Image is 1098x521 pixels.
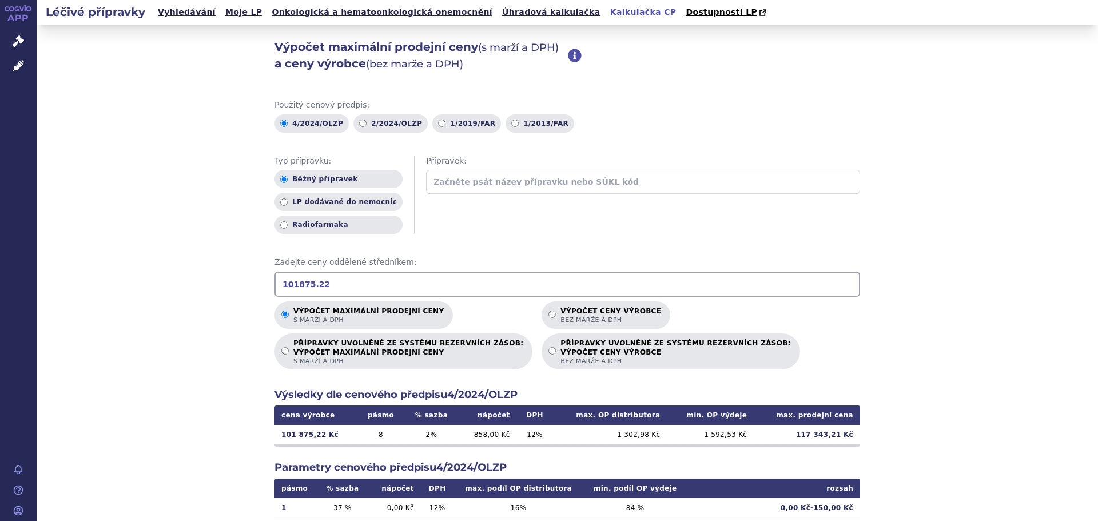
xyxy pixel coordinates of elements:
th: % sazba [404,405,459,425]
th: % sazba [317,479,367,498]
p: Výpočet maximální prodejní ceny [293,307,444,324]
span: Dostupnosti LP [686,7,757,17]
span: Typ přípravku: [274,156,403,167]
input: PŘÍPRAVKY UVOLNĚNÉ ZE SYSTÉMU REZERVNÍCH ZÁSOB:VÝPOČET MAXIMÁLNÍ PRODEJNÍ CENYs marží a DPH [281,347,289,355]
td: 12 % [421,498,454,518]
td: 84 % [583,498,687,518]
th: pásmo [274,479,317,498]
h2: Léčivé přípravky [37,4,154,20]
td: 0,00 Kč [367,498,420,518]
td: 1 302,98 Kč [552,425,667,444]
a: Úhradová kalkulačka [499,5,604,20]
td: 37 % [317,498,367,518]
td: 12 % [517,425,553,444]
span: (bez marže a DPH) [366,58,463,70]
input: 1/2019/FAR [438,120,445,127]
label: 2/2024/OLZP [353,114,428,133]
h2: Výsledky dle cenového předpisu 4/2024/OLZP [274,388,860,402]
td: 0,00 Kč - 150,00 Kč [687,498,860,518]
input: Zadejte ceny oddělené středníkem [274,272,860,297]
input: Začněte psát název přípravku nebo SÚKL kód [426,170,860,194]
span: bez marže a DPH [560,316,661,324]
td: 1 [274,498,317,518]
a: Onkologická a hematoonkologická onemocnění [268,5,496,20]
label: Radiofarmaka [274,216,403,234]
input: Radiofarmaka [280,221,288,229]
td: 117 343,21 Kč [754,425,860,444]
input: PŘÍPRAVKY UVOLNĚNÉ ZE SYSTÉMU REZERVNÍCH ZÁSOB:VÝPOČET CENY VÝROBCEbez marže a DPH [548,347,556,355]
span: Použitý cenový předpis: [274,100,860,111]
h2: Výpočet maximální prodejní ceny a ceny výrobce [274,39,568,72]
input: Výpočet maximální prodejní cenys marží a DPH [281,311,289,318]
th: max. podíl OP distributora [453,479,583,498]
a: Vyhledávání [154,5,219,20]
strong: VÝPOČET MAXIMÁLNÍ PRODEJNÍ CENY [293,348,523,357]
input: 2/2024/OLZP [359,120,367,127]
th: DPH [421,479,454,498]
label: 1/2013/FAR [506,114,574,133]
td: 2 % [404,425,459,444]
th: DPH [517,405,553,425]
input: 1/2013/FAR [511,120,519,127]
span: bez marže a DPH [560,357,790,365]
label: 4/2024/OLZP [274,114,349,133]
p: PŘÍPRAVKY UVOLNĚNÉ ZE SYSTÉMU REZERVNÍCH ZÁSOB: [560,339,790,365]
span: Zadejte ceny oddělené středníkem: [274,257,860,268]
input: Výpočet ceny výrobcebez marže a DPH [548,311,556,318]
th: cena výrobce [274,405,357,425]
td: 101 875,22 Kč [274,425,357,444]
th: rozsah [687,479,860,498]
input: Běžný přípravek [280,176,288,183]
th: nápočet [459,405,517,425]
span: Přípravek: [426,156,860,167]
th: min. OP výdeje [667,405,754,425]
label: Běžný přípravek [274,170,403,188]
td: 8 [357,425,404,444]
input: LP dodávané do nemocnic [280,198,288,206]
td: 858,00 Kč [459,425,517,444]
label: 1/2019/FAR [432,114,501,133]
strong: VÝPOČET CENY VÝROBCE [560,348,790,357]
h2: Parametry cenového předpisu 4/2024/OLZP [274,460,860,475]
th: nápočet [367,479,420,498]
p: Výpočet ceny výrobce [560,307,661,324]
span: s marží a DPH [293,316,444,324]
th: pásmo [357,405,404,425]
a: Moje LP [222,5,265,20]
th: max. OP distributora [552,405,667,425]
td: 16 % [453,498,583,518]
th: min. podíl OP výdeje [583,479,687,498]
label: LP dodávané do nemocnic [274,193,403,211]
span: (s marží a DPH) [478,41,559,54]
span: s marží a DPH [293,357,523,365]
p: PŘÍPRAVKY UVOLNĚNÉ ZE SYSTÉMU REZERVNÍCH ZÁSOB: [293,339,523,365]
a: Kalkulačka CP [607,5,680,20]
th: max. prodejní cena [754,405,860,425]
a: Dostupnosti LP [682,5,772,21]
td: 1 592,53 Kč [667,425,754,444]
input: 4/2024/OLZP [280,120,288,127]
